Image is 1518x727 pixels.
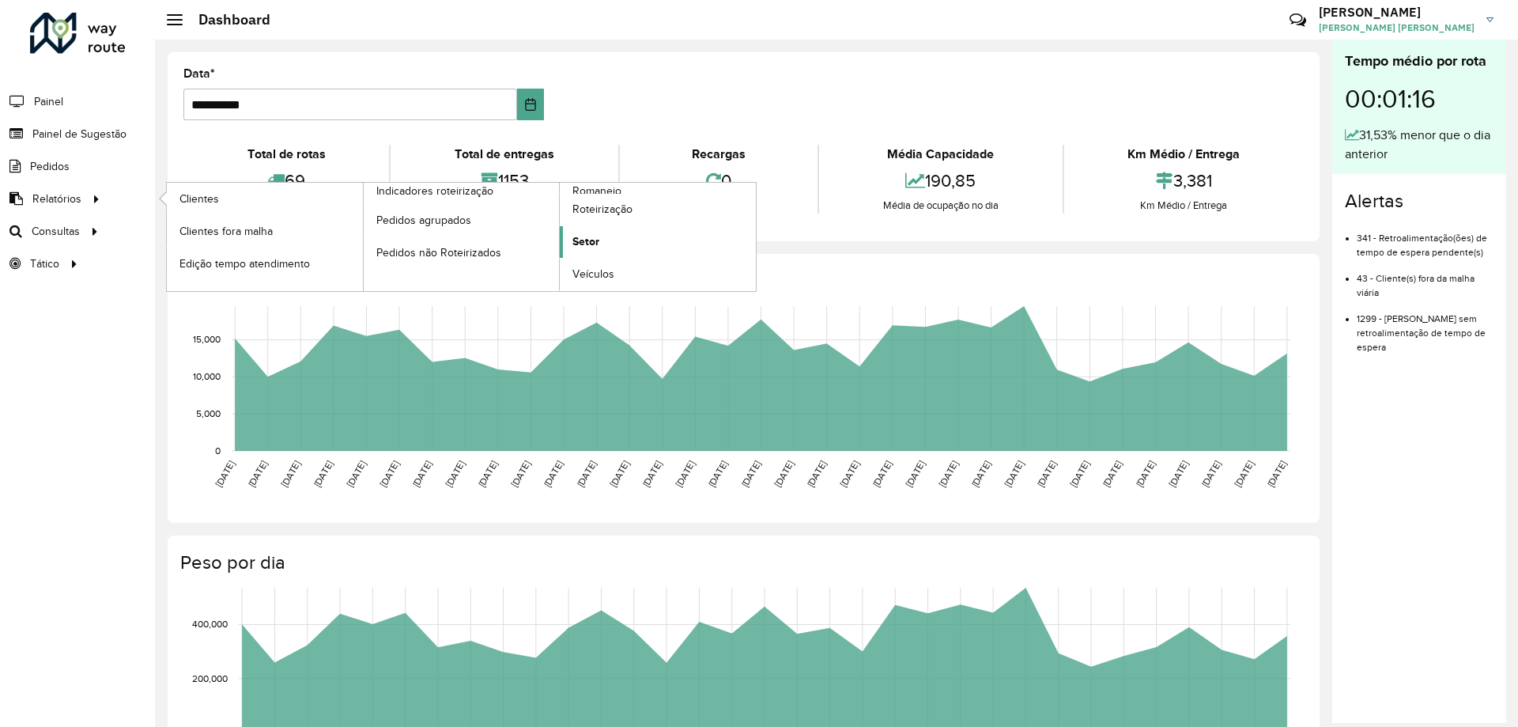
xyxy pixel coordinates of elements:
span: Painel de Sugestão [32,126,126,142]
span: Relatórios [32,191,81,207]
div: Total de entregas [395,145,614,164]
text: [DATE] [1035,459,1058,489]
text: [DATE] [1068,459,1091,489]
li: 341 - Retroalimentação(ões) de tempo de espera pendente(s) [1357,219,1493,259]
text: [DATE] [575,459,598,489]
text: [DATE] [1167,459,1190,489]
a: Veículos [560,259,756,290]
span: Setor [572,233,599,250]
text: [DATE] [279,459,302,489]
text: [DATE] [378,459,401,489]
span: Pedidos agrupados [376,212,471,229]
a: Indicadores roteirização [167,183,560,291]
span: Clientes [179,191,219,207]
a: Pedidos agrupados [364,204,560,236]
span: Indicadores roteirização [376,183,493,199]
span: Veículos [572,266,614,282]
text: [DATE] [345,459,368,489]
div: Tempo médio por rota [1345,51,1493,72]
text: [DATE] [213,459,236,489]
text: [DATE] [969,459,992,489]
text: [DATE] [706,459,729,489]
span: [PERSON_NAME] [PERSON_NAME] [1319,21,1475,35]
text: 400,000 [192,619,228,630]
text: [DATE] [838,459,861,489]
text: 15,000 [193,335,221,345]
text: [DATE] [1199,459,1222,489]
div: 1153 [395,164,614,198]
text: 5,000 [196,408,221,418]
a: Roteirização [560,194,756,225]
text: [DATE] [1003,459,1025,489]
a: Romaneio [364,183,757,291]
span: Romaneio [572,183,621,199]
text: [DATE] [1134,459,1157,489]
text: [DATE] [1233,459,1256,489]
a: Clientes fora malha [167,215,363,247]
div: Média de ocupação no dia [823,198,1058,214]
div: 190,85 [823,164,1058,198]
div: Km Médio / Entrega [1068,198,1300,214]
span: Tático [30,256,59,272]
text: [DATE] [608,459,631,489]
div: Km Médio / Entrega [1068,145,1300,164]
text: [DATE] [936,459,959,489]
div: 00:01:16 [1345,72,1493,126]
text: [DATE] [640,459,663,489]
text: [DATE] [1101,459,1123,489]
text: 200,000 [192,673,228,683]
div: 31,53% menor que o dia anterior [1345,126,1493,164]
div: Média Capacidade [823,145,1058,164]
span: Roteirização [572,201,632,218]
span: Consultas [32,223,80,240]
span: Pedidos [30,158,70,175]
a: Contato Rápido [1281,3,1315,37]
text: [DATE] [246,459,269,489]
a: Setor [560,226,756,258]
h2: Dashboard [183,11,270,28]
label: Data [183,64,215,83]
h4: Alertas [1345,190,1493,213]
a: Clientes [167,183,363,214]
span: Painel [34,93,63,110]
div: Recargas [624,145,814,164]
text: [DATE] [444,459,466,489]
text: [DATE] [805,459,828,489]
text: [DATE] [476,459,499,489]
text: [DATE] [739,459,762,489]
text: [DATE] [542,459,565,489]
a: Pedidos não Roteirizados [364,237,560,268]
text: [DATE] [870,459,893,489]
h3: [PERSON_NAME] [1319,5,1475,20]
text: [DATE] [904,459,927,489]
div: Total de rotas [187,145,385,164]
li: 1299 - [PERSON_NAME] sem retroalimentação de tempo de espera [1357,300,1493,354]
text: [DATE] [509,459,532,489]
text: 0 [215,445,221,456]
div: 0 [624,164,814,198]
text: [DATE] [1265,459,1288,489]
h4: Peso por dia [180,551,1304,574]
li: 43 - Cliente(s) fora da malha viária [1357,259,1493,300]
div: 69 [187,164,385,198]
div: 3,381 [1068,164,1300,198]
span: Pedidos não Roteirizados [376,244,501,261]
span: Edição tempo atendimento [179,256,310,272]
span: Clientes fora malha [179,223,273,240]
text: [DATE] [772,459,795,489]
text: [DATE] [312,459,334,489]
text: [DATE] [674,459,697,489]
a: Edição tempo atendimento [167,248,363,279]
text: [DATE] [410,459,433,489]
text: 10,000 [193,372,221,382]
button: Choose Date [517,89,545,120]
